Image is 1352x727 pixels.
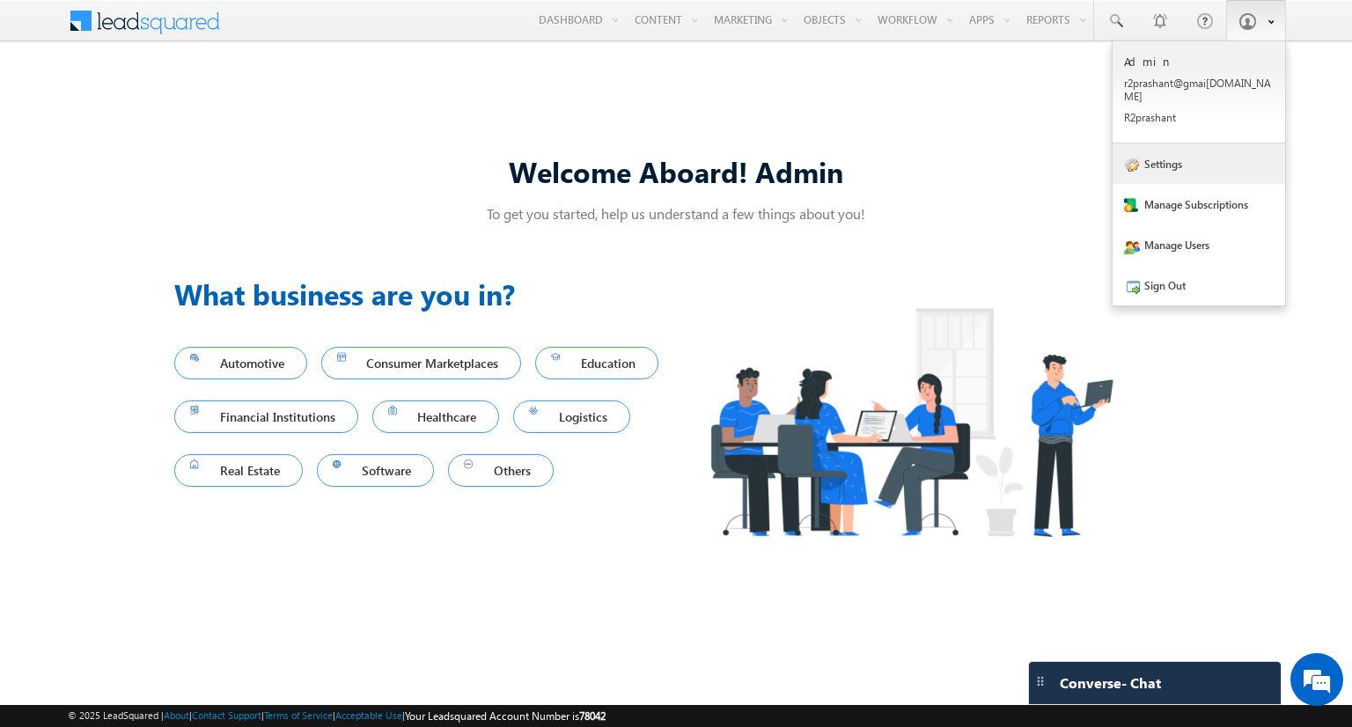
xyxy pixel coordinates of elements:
span: Logistics [529,405,614,429]
a: Admin r2prashant@gmai[DOMAIN_NAME] R2prashant [1113,41,1285,143]
a: Acceptable Use [335,709,402,721]
span: Healthcare [388,405,484,429]
img: Industry.png [676,273,1146,571]
span: Consumer Marketplaces [337,351,506,375]
p: Admin [1124,54,1274,69]
span: Financial Institutions [190,405,342,429]
img: carter-drag [1033,674,1047,688]
span: Others [464,459,538,482]
a: Contact Support [192,709,261,721]
p: r2pra shant @gmai [DOMAIN_NAME] [1124,77,1274,103]
a: About [164,709,189,721]
span: Automotive [190,351,291,375]
span: 78042 [579,709,606,723]
h3: What business are you in? [174,273,676,315]
span: Converse - Chat [1060,675,1161,691]
a: Manage Users [1113,224,1285,265]
p: To get you started, help us understand a few things about you! [174,204,1178,223]
a: Manage Subscriptions [1113,184,1285,224]
span: Your Leadsquared Account Number is [405,709,606,723]
p: R2pra shant [1124,111,1274,124]
a: Sign Out [1113,265,1285,305]
span: Education [551,351,643,375]
span: Real Estate [190,459,287,482]
a: Settings [1113,143,1285,184]
span: © 2025 LeadSquared | | | | | [68,708,606,724]
div: Welcome Aboard! Admin [174,152,1178,190]
span: Software [333,459,419,482]
a: Terms of Service [264,709,333,721]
